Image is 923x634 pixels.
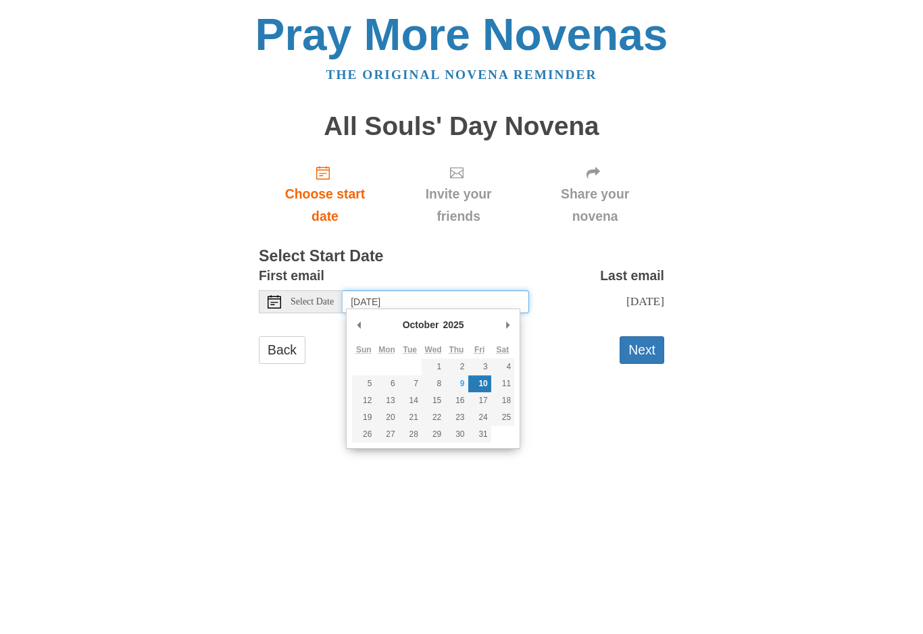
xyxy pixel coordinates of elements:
[326,68,597,82] a: The original novena reminder
[375,375,398,392] button: 6
[441,315,466,335] div: 2025
[259,265,324,287] label: First email
[378,345,395,354] abbr: Monday
[620,336,664,364] button: Next
[375,426,398,443] button: 27
[405,183,512,228] span: Invite your friends
[255,9,668,59] a: Pray More Novenas
[445,426,468,443] button: 30
[501,315,514,335] button: Next Month
[259,336,305,364] a: Back
[352,315,366,335] button: Previous Month
[600,265,664,287] label: Last email
[375,392,398,409] button: 13
[449,345,464,354] abbr: Thursday
[491,375,514,392] button: 11
[468,375,491,392] button: 10
[491,409,514,426] button: 25
[343,290,529,313] input: Use the arrow keys to pick a date
[422,409,445,426] button: 22
[422,375,445,392] button: 8
[272,183,378,228] span: Choose start date
[259,112,664,141] h1: All Souls' Day Novena
[468,392,491,409] button: 17
[491,392,514,409] button: 18
[259,248,664,265] h3: Select Start Date
[399,392,422,409] button: 14
[375,409,398,426] button: 20
[403,345,417,354] abbr: Tuesday
[352,409,375,426] button: 19
[391,154,526,234] div: Click "Next" to confirm your start date first.
[474,345,484,354] abbr: Friday
[356,345,372,354] abbr: Sunday
[399,426,422,443] button: 28
[468,359,491,375] button: 3
[422,359,445,375] button: 1
[445,409,468,426] button: 23
[422,426,445,443] button: 29
[497,345,509,354] abbr: Saturday
[626,294,664,308] span: [DATE]
[352,426,375,443] button: 26
[526,154,664,234] div: Click "Next" to confirm your start date first.
[399,375,422,392] button: 7
[445,375,468,392] button: 9
[352,392,375,409] button: 12
[422,392,445,409] button: 15
[445,359,468,375] button: 2
[399,409,422,426] button: 21
[425,345,442,354] abbr: Wednesday
[352,375,375,392] button: 5
[468,409,491,426] button: 24
[539,183,651,228] span: Share your novena
[291,297,334,307] span: Select Date
[259,154,391,234] a: Choose start date
[401,315,441,335] div: October
[445,392,468,409] button: 16
[468,426,491,443] button: 31
[491,359,514,375] button: 4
